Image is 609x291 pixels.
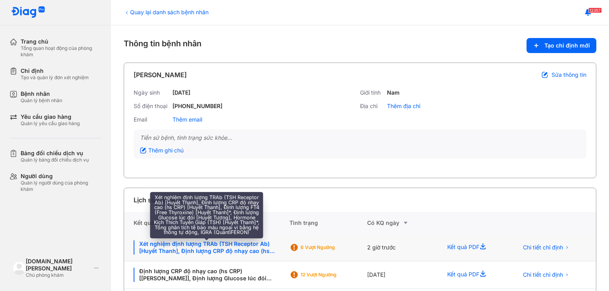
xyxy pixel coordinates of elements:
[523,244,563,251] span: Chi tiết chỉ định
[360,89,384,96] div: Giới tính
[387,89,400,96] div: Nam
[527,38,596,53] button: Tạo chỉ định mới
[26,258,91,272] div: [DOMAIN_NAME] [PERSON_NAME]
[21,173,101,180] div: Người dùng
[134,116,169,123] div: Email
[21,97,62,104] div: Quản lý bệnh nhân
[21,113,80,120] div: Yêu cầu giao hàng
[26,272,91,278] div: Chủ phòng khám
[13,261,26,274] img: logo
[134,240,280,255] div: Xét nghiệm định lượng TRAb (TSH Receptor Ab) [Huyết Thanh], Định lượng CRP độ nhạy cao (hs CRP) [...
[21,150,89,157] div: Bảng đối chiếu dịch vụ
[301,272,364,278] div: 12 Vượt ngưỡng
[172,116,202,123] div: Thêm email
[134,103,169,110] div: Số điện thoại
[134,195,182,205] div: Lịch sử chỉ định
[21,90,62,97] div: Bệnh nhân
[140,134,580,141] div: Tiền sử bệnh, tình trạng sức khỏe...
[21,45,101,58] div: Tổng quan hoạt động của phòng khám
[588,8,602,13] span: 12357
[172,89,190,96] div: [DATE]
[21,38,101,45] div: Trang chủ
[289,212,367,234] div: Tình trạng
[134,70,187,80] div: [PERSON_NAME]
[134,268,280,282] div: Định lượng CRP độ nhạy cao (hs CRP) [[PERSON_NAME]], Định lượng Glucose lúc đói [Huyết Tương], Đo...
[140,147,184,154] div: Thêm ghi chú
[172,103,222,110] div: [PHONE_NUMBER]
[124,212,289,234] div: Kết quả
[387,103,420,110] div: Thêm địa chỉ
[544,42,590,49] span: Tạo chỉ định mới
[21,74,89,81] div: Tạo và quản lý đơn xét nghiệm
[518,242,574,253] button: Chi tiết chỉ định
[438,261,509,289] div: Kết quả PDF
[523,271,563,278] span: Chi tiết chỉ định
[11,6,45,19] img: logo
[124,38,596,53] div: Thông tin bệnh nhân
[367,218,438,228] div: Có KQ ngày
[301,244,364,251] div: 6 Vượt ngưỡng
[367,234,438,261] div: 2 giờ trước
[518,269,574,281] button: Chi tiết chỉ định
[21,180,101,192] div: Quản lý người dùng của phòng khám
[124,8,209,16] div: Quay lại danh sách bệnh nhân
[21,67,89,74] div: Chỉ định
[360,103,384,110] div: Địa chỉ
[21,120,80,127] div: Quản lý yêu cầu giao hàng
[552,71,586,78] span: Sửa thông tin
[21,157,89,163] div: Quản lý bảng đối chiếu dịch vụ
[438,234,509,261] div: Kết quả PDF
[367,261,438,289] div: [DATE]
[134,89,169,96] div: Ngày sinh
